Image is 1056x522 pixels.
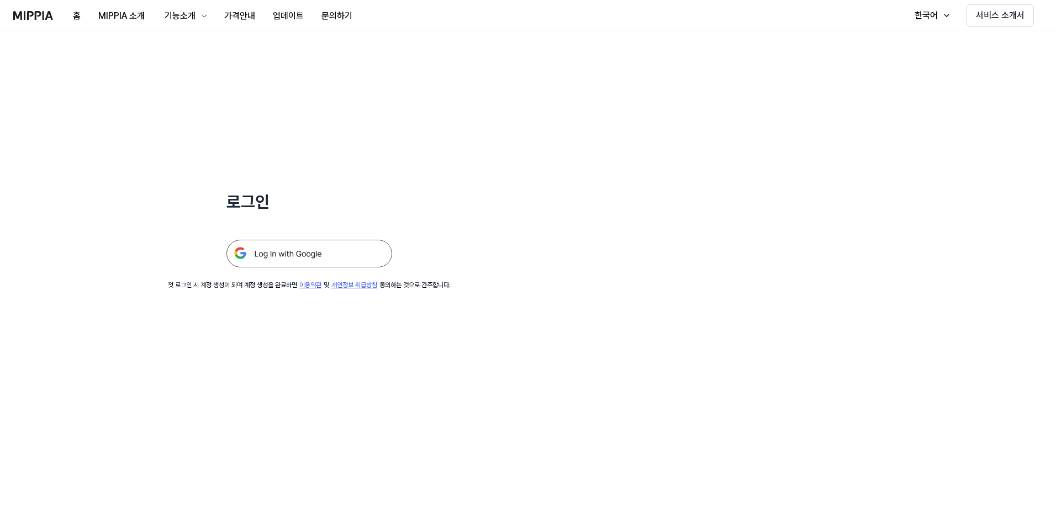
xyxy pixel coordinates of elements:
button: 기능소개 [154,5,215,27]
button: MIPPIA 소개 [89,5,154,27]
button: 홈 [64,5,89,27]
div: 한국어 [912,9,940,22]
div: 기능소개 [162,9,198,23]
button: 문의하기 [313,5,361,27]
div: 첫 로그인 시 계정 생성이 되며 계정 생성을 완료하면 및 동의하는 것으로 간주합니다. [168,281,451,290]
a: 개인정보 취급방침 [331,281,377,289]
img: logo [13,11,53,20]
button: 한국어 [904,4,958,27]
h1: 로그인 [226,190,392,213]
a: 이용약관 [299,281,321,289]
button: 업데이트 [264,5,313,27]
button: 가격안내 [215,5,264,27]
img: 구글 로그인 버튼 [226,240,392,267]
a: 업데이트 [264,1,313,31]
button: 서비스 소개서 [967,4,1034,27]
